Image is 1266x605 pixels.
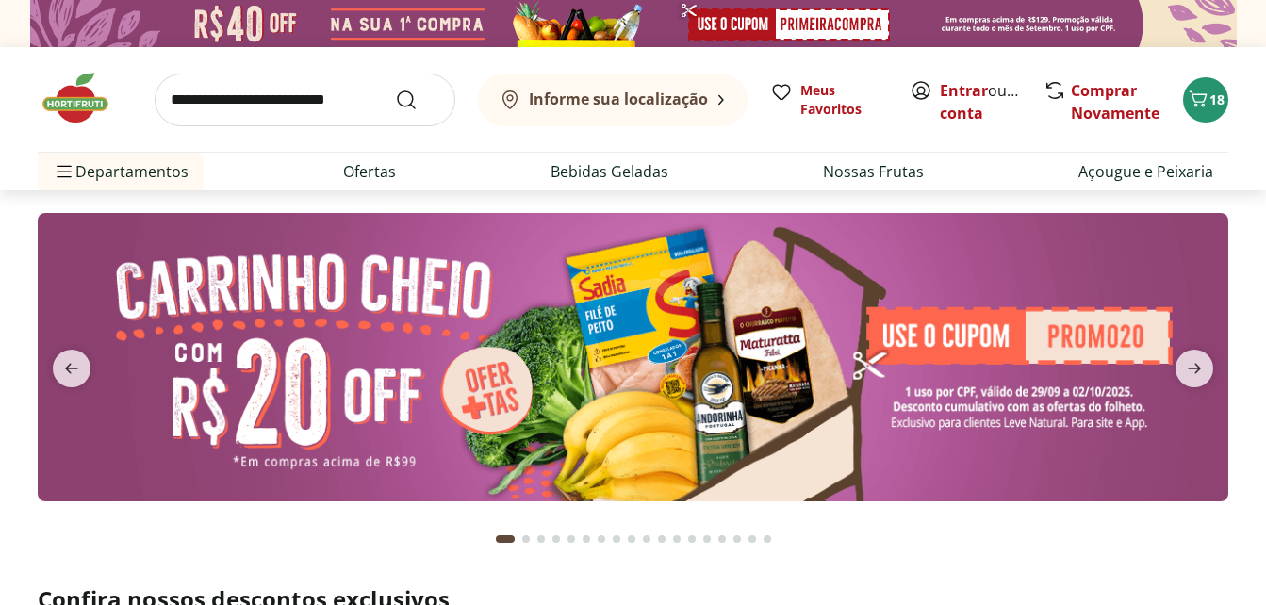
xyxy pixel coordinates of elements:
[492,516,518,562] button: Current page from fs-carousel
[478,74,748,126] button: Informe sua localização
[684,516,699,562] button: Go to page 13 from fs-carousel
[669,516,684,562] button: Go to page 12 from fs-carousel
[654,516,669,562] button: Go to page 11 from fs-carousel
[639,516,654,562] button: Go to page 10 from fs-carousel
[609,516,624,562] button: Go to page 8 from fs-carousel
[940,80,988,101] a: Entrar
[823,160,924,183] a: Nossas Frutas
[745,516,760,562] button: Go to page 17 from fs-carousel
[1183,77,1228,123] button: Carrinho
[534,516,549,562] button: Go to page 3 from fs-carousel
[715,516,730,562] button: Go to page 15 from fs-carousel
[699,516,715,562] button: Go to page 14 from fs-carousel
[343,160,396,183] a: Ofertas
[760,516,775,562] button: Go to page 18 from fs-carousel
[940,79,1024,124] span: ou
[1071,80,1159,123] a: Comprar Novamente
[38,70,132,126] img: Hortifruti
[1209,90,1225,108] span: 18
[53,149,75,194] button: Menu
[518,516,534,562] button: Go to page 2 from fs-carousel
[1160,350,1228,387] button: next
[594,516,609,562] button: Go to page 7 from fs-carousel
[395,89,440,111] button: Submit Search
[155,74,455,126] input: search
[529,89,708,109] b: Informe sua localização
[770,81,887,119] a: Meus Favoritos
[38,350,106,387] button: previous
[551,160,668,183] a: Bebidas Geladas
[579,516,594,562] button: Go to page 6 from fs-carousel
[624,516,639,562] button: Go to page 9 from fs-carousel
[1078,160,1213,183] a: Açougue e Peixaria
[38,213,1228,501] img: cupom
[564,516,579,562] button: Go to page 5 from fs-carousel
[53,149,189,194] span: Departamentos
[940,80,1044,123] a: Criar conta
[549,516,564,562] button: Go to page 4 from fs-carousel
[730,516,745,562] button: Go to page 16 from fs-carousel
[800,81,887,119] span: Meus Favoritos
